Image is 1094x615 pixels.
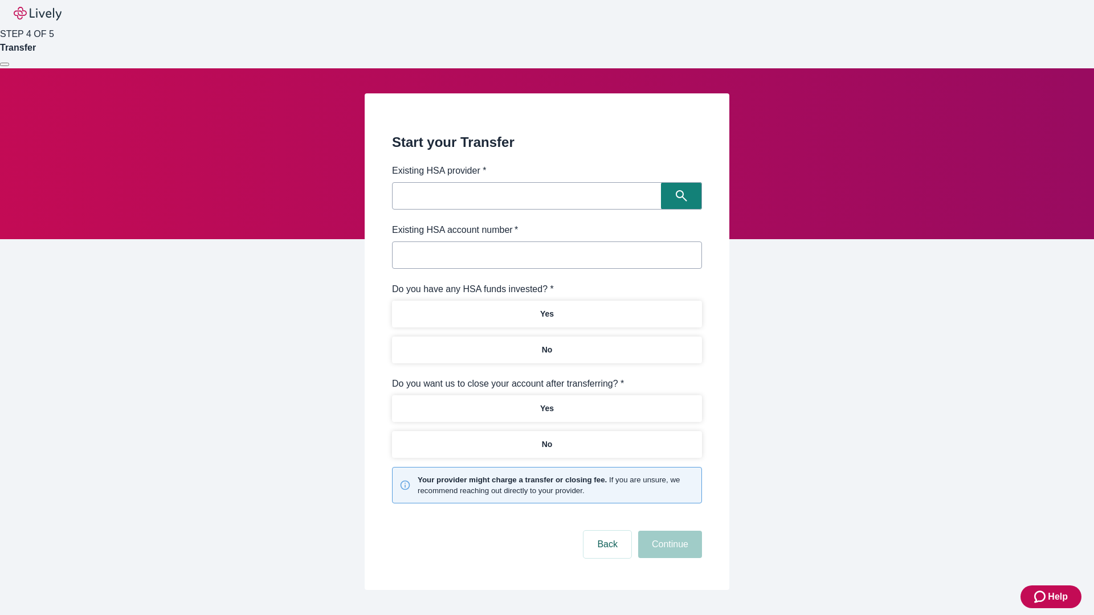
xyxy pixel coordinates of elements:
strong: Your provider might charge a transfer or closing fee. [418,475,607,484]
img: Lively [14,7,62,20]
button: Yes [392,395,702,422]
label: Existing HSA account number [392,223,518,237]
p: No [542,438,553,450]
button: No [392,431,702,458]
span: Help [1048,590,1068,604]
button: Search icon [661,182,702,210]
p: No [542,344,553,356]
label: Do you have any HSA funds invested? * [392,282,554,296]
small: If you are unsure, we recommend reaching out directly to your provider. [418,474,695,496]
button: Back [583,531,631,558]
button: Yes [392,301,702,327]
h2: Start your Transfer [392,132,702,153]
button: No [392,337,702,363]
p: Yes [540,403,554,415]
label: Existing HSA provider * [392,164,486,178]
p: Yes [540,308,554,320]
label: Do you want us to close your account after transferring? * [392,377,624,391]
svg: Zendesk support icon [1034,590,1048,604]
button: Zendesk support iconHelp [1020,585,1081,608]
input: Search input [395,188,661,204]
svg: Search icon [676,190,687,202]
